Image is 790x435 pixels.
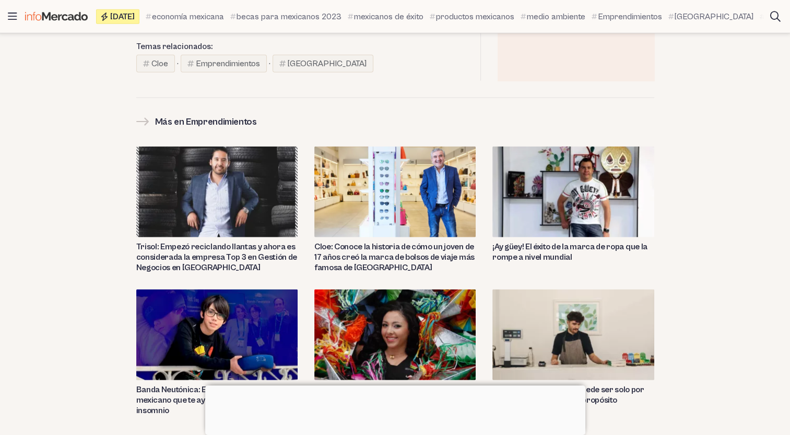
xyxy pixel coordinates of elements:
img: Trisol [136,147,298,237]
a: Piñata2Go: El emprendimiento mexicano que revoluciona en la venta de piñatas [314,384,476,405]
a: ¡Ay güey! El éxito de la marca de ropa que la rompe a nivel mundial [492,241,654,262]
span: economía mexicana [152,10,224,23]
a: becas para mexicanos 2023 [230,10,341,23]
a: Emprendimientos [181,55,267,72]
img: ¡Ay güey! emprendimiento [492,147,654,237]
span: medio ambiente [527,10,585,23]
img: emprendimientos mx [492,289,654,380]
a: medio ambiente [521,10,585,23]
img: cloe méxico emprendimiento [314,147,476,237]
a: Trisol: Empezó reciclando llantas y ahora es considerada la empresa Top 3 en Gestión de Negocios ... [136,241,298,273]
span: becas para mexicanos 2023 [237,10,341,23]
img: piñata2go [314,289,476,380]
div: · · [136,55,464,72]
span: mexicanos de éxito [354,10,423,23]
a: Emprendimientos [592,10,662,23]
h2: Más en Emprendimientos [155,115,257,129]
a: productos mexicanos [430,10,514,23]
a: Cloe: Conoce la historia de cómo un joven de 17 años creó la marca de bolsos de viaje más famosa ... [314,241,476,273]
a: Banda Neutónica: El emprendimiento mexicano que te ayuda a luchar contra el insomnio [136,384,298,416]
img: banda neutónica [136,289,298,380]
span: [GEOGRAPHIC_DATA] [675,10,753,23]
h2: Temas relacionados: [136,40,464,53]
a: economía mexicana [146,10,224,23]
a: Cloe [136,55,175,72]
a: [GEOGRAPHIC_DATA] [273,55,373,72]
span: Emprendimientos [598,10,662,23]
a: [GEOGRAPHIC_DATA] [668,10,753,23]
iframe: Advertisement [205,385,585,432]
a: mexicanos de éxito [348,10,423,23]
span: [DATE] [110,13,135,21]
a: Más en Emprendimientos [136,115,257,129]
a: Un emprendimiento no puede ser solo por dinero, hay que tener un propósito [492,384,654,405]
span: productos mexicanos [436,10,514,23]
img: Infomercado México logo [25,12,88,21]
